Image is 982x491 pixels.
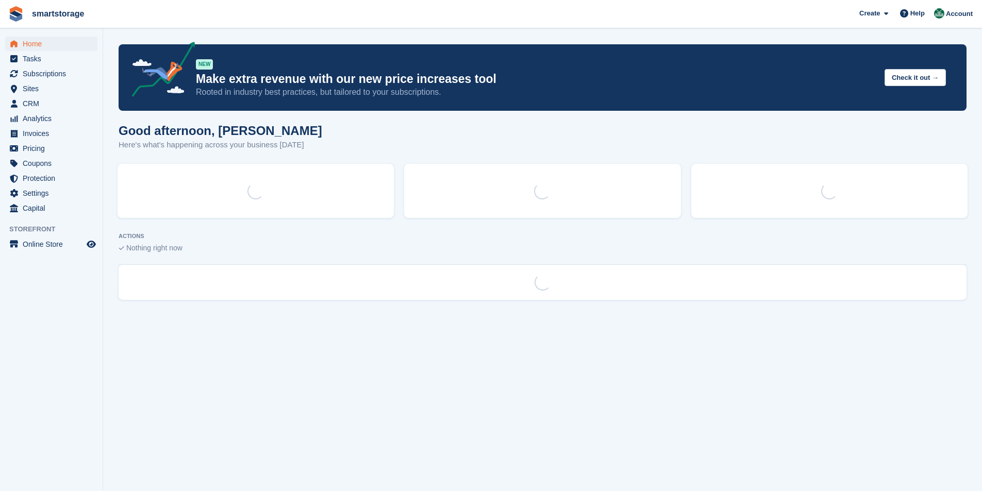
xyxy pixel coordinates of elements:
[8,6,24,22] img: stora-icon-8386f47178a22dfd0bd8f6a31ec36ba5ce8667c1dd55bd0f319d3a0aa187defe.svg
[5,111,97,126] a: menu
[196,72,876,87] p: Make extra revenue with our new price increases tool
[23,237,85,251] span: Online Store
[5,81,97,96] a: menu
[5,126,97,141] a: menu
[910,8,925,19] span: Help
[123,42,195,100] img: price-adjustments-announcement-icon-8257ccfd72463d97f412b2fc003d46551f7dbcb40ab6d574587a9cd5c0d94...
[23,126,85,141] span: Invoices
[859,8,880,19] span: Create
[23,201,85,215] span: Capital
[23,186,85,200] span: Settings
[23,52,85,66] span: Tasks
[23,111,85,126] span: Analytics
[5,96,97,111] a: menu
[23,156,85,171] span: Coupons
[5,66,97,81] a: menu
[934,8,944,19] img: Peter Britcliffe
[119,139,322,151] p: Here's what's happening across your business [DATE]
[23,37,85,51] span: Home
[119,233,967,240] p: ACTIONS
[119,124,322,138] h1: Good afternoon, [PERSON_NAME]
[9,224,103,234] span: Storefront
[23,66,85,81] span: Subscriptions
[5,37,97,51] a: menu
[85,238,97,250] a: Preview store
[23,141,85,156] span: Pricing
[196,59,213,70] div: NEW
[5,237,97,251] a: menu
[5,171,97,185] a: menu
[196,87,876,98] p: Rooted in industry best practices, but tailored to your subscriptions.
[5,156,97,171] a: menu
[946,9,973,19] span: Account
[28,5,88,22] a: smartstorage
[5,52,97,66] a: menu
[885,69,946,86] button: Check it out →
[5,141,97,156] a: menu
[23,81,85,96] span: Sites
[119,246,124,250] img: blank_slate_check_icon-ba018cac091ee9be17c0a81a6c232d5eb81de652e7a59be601be346b1b6ddf79.svg
[5,186,97,200] a: menu
[5,201,97,215] a: menu
[126,244,182,252] span: Nothing right now
[23,171,85,185] span: Protection
[23,96,85,111] span: CRM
